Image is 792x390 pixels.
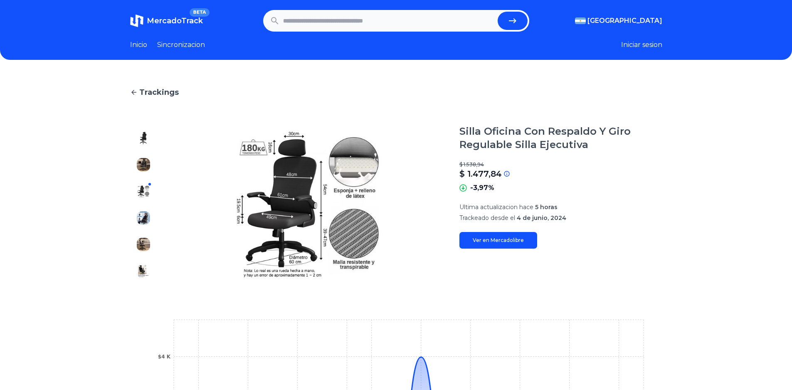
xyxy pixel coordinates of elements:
[621,40,662,50] button: Iniciar sesion
[130,14,143,27] img: MercadoTrack
[517,214,566,222] span: 4 de junio, 2024
[137,131,150,145] img: Silla Oficina Con Respaldo Y Giro Regulable Silla Ejecutiva
[173,125,443,284] img: Silla Oficina Con Respaldo Y Giro Regulable Silla Ejecutiva
[459,203,533,211] span: Ultima actualizacion hace
[137,238,150,251] img: Silla Oficina Con Respaldo Y Giro Regulable Silla Ejecutiva
[137,264,150,278] img: Silla Oficina Con Respaldo Y Giro Regulable Silla Ejecutiva
[137,158,150,171] img: Silla Oficina Con Respaldo Y Giro Regulable Silla Ejecutiva
[190,8,209,17] span: BETA
[147,16,203,25] span: MercadoTrack
[575,16,662,26] button: [GEOGRAPHIC_DATA]
[575,17,586,24] img: Argentina
[470,183,494,193] p: -3,97%
[139,86,179,98] span: Trackings
[130,40,147,50] a: Inicio
[130,14,203,27] a: MercadoTrackBETA
[137,211,150,225] img: Silla Oficina Con Respaldo Y Giro Regulable Silla Ejecutiva
[535,203,558,211] span: 5 horas
[459,232,537,249] a: Ver en Mercadolibre
[158,354,170,360] tspan: $4 K
[137,185,150,198] img: Silla Oficina Con Respaldo Y Giro Regulable Silla Ejecutiva
[130,86,662,98] a: Trackings
[459,168,502,180] p: $ 1.477,84
[459,214,515,222] span: Trackeado desde el
[587,16,662,26] span: [GEOGRAPHIC_DATA]
[459,125,662,151] h1: Silla Oficina Con Respaldo Y Giro Regulable Silla Ejecutiva
[459,161,662,168] p: $ 1.538,94
[157,40,205,50] a: Sincronizacion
